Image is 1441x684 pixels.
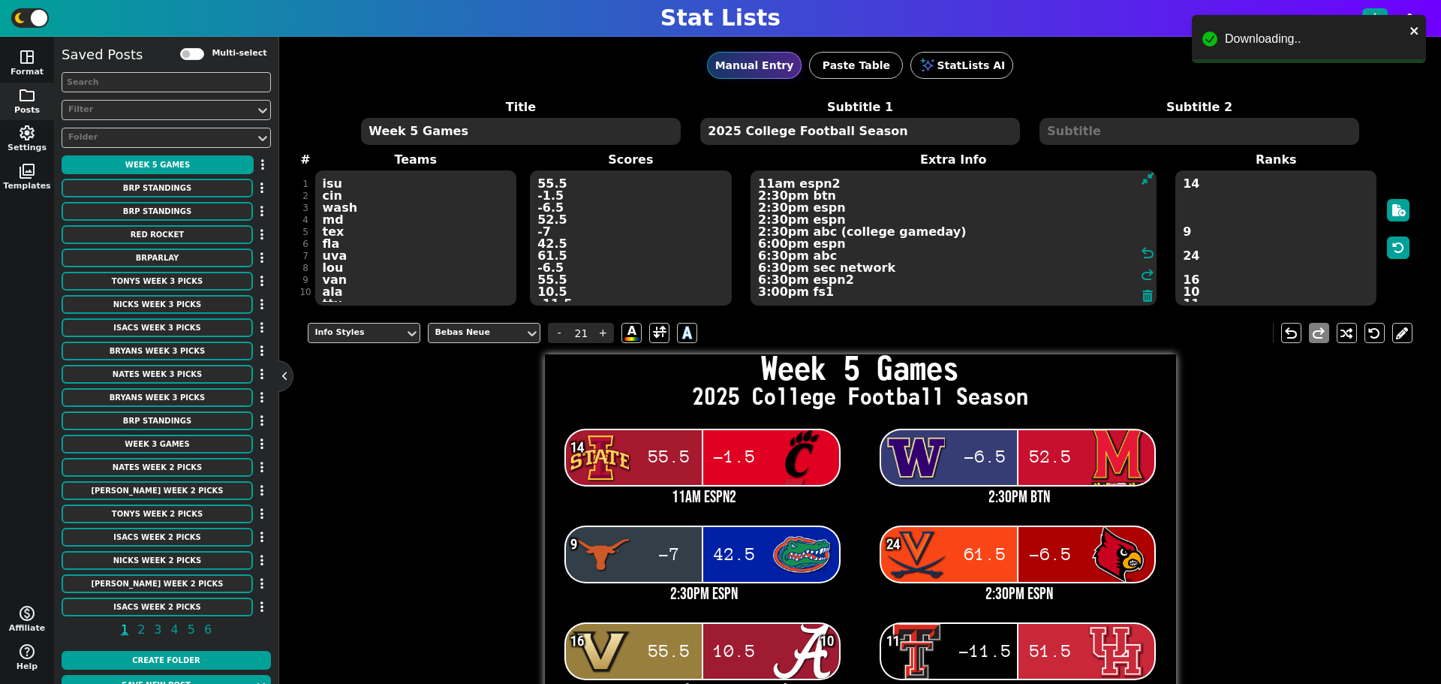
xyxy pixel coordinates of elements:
[62,225,253,244] button: Red Rocket
[714,544,756,564] span: 42.5
[135,620,147,639] span: 2
[299,238,311,250] div: 6
[707,52,802,79] button: Manual Entry
[62,651,271,670] button: Create Folder
[964,544,1006,564] span: 61.5
[660,5,781,32] h1: Stat Lists
[648,641,690,661] span: 55.5
[860,490,1179,506] div: 2:30pm btn
[570,538,577,552] div: 9
[860,586,1179,603] div: 2:30pm espn
[714,447,756,466] span: -1.5
[1309,323,1329,343] button: redo
[1139,244,1157,262] span: undo
[1030,544,1072,564] span: -6.5
[809,52,903,79] button: Paste Table
[308,151,523,169] label: Teams
[299,190,311,202] div: 2
[62,435,253,453] button: Week 3 Games
[62,458,253,477] button: Nates Week 2 Picks
[18,162,36,180] span: photo_library
[62,388,253,407] button: Bryans Week 3 Picks
[212,47,266,60] label: Multi-select
[886,538,900,552] div: 24
[152,620,164,639] span: 3
[1409,21,1420,39] button: close
[1282,324,1300,342] span: undo
[299,250,311,262] div: 7
[62,598,253,616] button: Isacs Week 2 Picks
[435,327,519,339] div: Bebas Neue
[299,298,311,310] div: 11
[62,72,271,92] input: Search
[545,385,1176,409] h2: 2025 College Football Season
[62,249,253,267] button: BRParlay
[1030,641,1072,661] span: 51.5
[714,641,756,661] span: 10.5
[659,544,680,564] span: -7
[530,170,731,306] textarea: 55.5 -1.5 -6.5 52.5 -7 42.5 61.5 -6.5 55.5 10.5 -11.5 51.5 -4.5 53.5 55.5 -14.5 -4 54.5 49.5 -11.5
[18,48,36,66] span: space_dashboard
[299,226,311,238] div: 5
[62,551,253,570] button: Nicks Week 2 Picks
[62,411,253,430] button: BRP Standings
[964,447,1006,466] span: -6.5
[18,604,36,622] span: monetization_on
[62,47,143,63] h5: Saved Posts
[299,178,311,190] div: 1
[119,620,131,639] span: 1
[648,447,690,466] span: 55.5
[18,124,36,142] span: settings
[68,104,249,116] div: Filter
[62,342,253,360] button: Bryans Week 3 Picks
[591,323,614,343] span: +
[62,318,253,337] button: Isacs Week 3 Picks
[570,634,584,649] div: 16
[62,155,254,174] button: Week 5 Games
[739,151,1169,169] label: Extra Info
[62,365,253,384] button: Nates Week 3 Picks
[299,202,311,214] div: 3
[300,151,310,169] label: #
[68,131,249,144] div: Folder
[62,481,253,500] button: [PERSON_NAME] Week 2 Picks
[314,327,399,339] div: Info Styles
[690,98,1030,116] label: Subtitle 1
[185,620,197,639] span: 5
[1225,30,1405,48] div: Downloading..
[1169,151,1384,169] label: Ranks
[169,620,181,639] span: 4
[910,52,1013,79] button: StatLists AI
[1030,98,1369,116] label: Subtitle 2
[315,170,516,306] textarea: isu cin wash md tex fla uva lou van ala ttu hou mia fsu msst2 tamu ku ucf msu neb
[820,634,834,649] div: 10
[202,620,214,639] span: 6
[523,151,739,169] label: Scores
[299,214,311,226] div: 4
[351,98,690,116] label: Title
[62,295,253,314] button: Nicks Week 3 Picks
[700,118,1019,145] textarea: 2025 College Football Season
[62,272,253,291] button: Tonys Week 3 Picks
[751,170,1157,306] textarea: 11am espn2 2:30pm btn 2:30pm espn 2:30pm espn 2:30pm abc (college gameday) 6:00pm espn 6:30pm abc...
[548,323,570,343] span: -
[1175,170,1376,306] textarea: 14 9 24 16 10 11 3 18 6
[62,505,253,523] button: Tonys Week 2 Picks
[18,86,36,104] span: folder
[1310,324,1328,342] span: redo
[545,352,1176,385] h1: Week 5 Games
[1030,447,1072,466] span: 52.5
[1281,323,1301,343] button: undo
[299,274,311,286] div: 9
[545,586,864,603] div: 2:30pm espn
[299,262,311,274] div: 8
[299,286,311,298] div: 10
[570,441,584,455] div: 14
[361,118,680,145] textarea: Week 5 Games
[1139,266,1157,284] span: redo
[62,528,253,547] button: Isacs Week 2 Picks
[545,490,864,506] div: 11am espn2
[959,641,1012,661] span: -11.5
[682,321,692,345] span: A
[886,634,900,649] div: 11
